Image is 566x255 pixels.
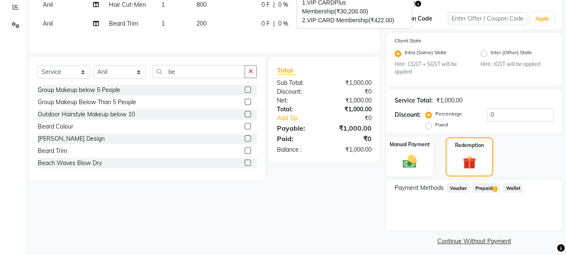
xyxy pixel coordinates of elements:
[261,19,270,28] span: 0 F
[271,105,324,114] div: Total:
[395,60,468,76] small: Hint : CGST + SGST will be applied
[448,12,527,25] input: Enter Offer / Coupon Code
[38,86,120,95] div: Group Makeup below 5 People
[481,60,553,68] small: Hint : IGST will be applied
[302,17,307,24] span: 2.
[459,154,480,171] img: _gift.svg
[333,114,378,123] div: ₹0
[390,141,430,148] label: Manual Payment
[398,153,421,169] img: _cash.svg
[277,66,296,75] span: Total
[368,17,394,24] span: (₹422.00)
[109,1,146,8] span: Hair Cut-Men
[273,0,275,9] span: |
[271,114,333,123] a: Add Tip
[152,65,245,78] input: Search or Scan
[405,49,447,59] label: Intra (Same) State
[278,19,288,28] span: 0 %
[395,96,433,105] div: Service Total:
[334,8,368,15] span: (₹30,200.00)
[324,79,378,87] div: ₹1,000.00
[161,20,165,27] span: 1
[473,183,500,193] span: Prepaid
[491,49,532,59] label: Inter (Other) State
[161,1,165,8] span: 1
[38,159,102,168] div: Beach Waves Blow Dry
[38,122,73,131] div: Beard Colour
[435,121,448,129] label: Fixed
[302,16,407,25] div: VIP CARD Membership
[278,0,288,9] span: 0 %
[395,184,444,192] span: Payment Methods
[324,96,378,105] div: ₹1,000.00
[271,87,324,96] div: Discount:
[271,123,324,133] div: Payable:
[271,79,324,87] div: Sub Total:
[196,1,207,8] span: 800
[503,183,523,193] span: Wallet
[395,14,447,23] div: Coupon Code
[435,110,462,118] label: Percentage
[447,183,469,193] span: Voucher
[261,0,270,9] span: 0 F
[38,98,136,107] div: Group Makeup Below Than 5 People
[38,147,67,155] div: Beard Trim
[43,20,53,27] span: Anil
[324,123,378,133] div: ₹1,000.00
[271,134,324,144] div: Paid:
[273,19,275,28] span: |
[271,96,324,105] div: Net:
[388,237,560,246] a: Continue Without Payment
[324,105,378,114] div: ₹1,000.00
[196,20,207,27] span: 200
[38,134,105,143] div: [PERSON_NAME] Design
[324,87,378,96] div: ₹0
[271,145,324,154] div: Balance :
[109,20,138,27] span: Beard Trim
[324,134,378,144] div: ₹0
[38,110,135,119] div: Outdoor Hairstyle Makeup below 10
[455,142,484,149] label: Redemption
[436,96,463,105] div: ₹1,000.00
[324,145,378,154] div: ₹1,000.00
[395,110,421,119] div: Discount:
[43,1,53,8] span: Anil
[395,37,421,45] label: Client State
[493,187,497,192] span: 2
[530,13,554,25] button: Apply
